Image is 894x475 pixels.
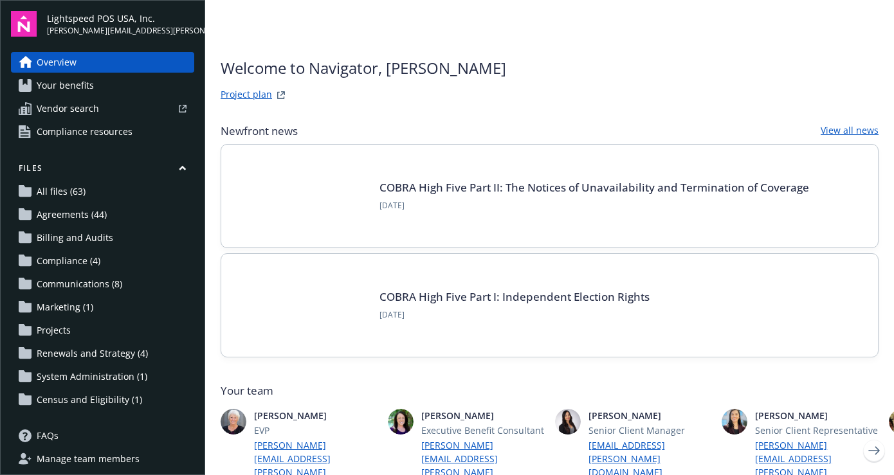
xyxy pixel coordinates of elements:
[11,228,194,248] a: Billing and Audits
[37,228,113,248] span: Billing and Audits
[221,123,298,139] span: Newfront news
[221,87,272,103] a: Project plan
[37,75,94,96] span: Your benefits
[242,274,364,336] img: BLOG-Card Image - Compliance - COBRA High Five Pt 1 07-18-25.jpg
[221,57,506,80] span: Welcome to Navigator , [PERSON_NAME]
[273,87,289,103] a: projectPlanWebsite
[11,449,194,469] a: Manage team members
[11,274,194,294] a: Communications (8)
[588,424,712,437] span: Senior Client Manager
[11,343,194,364] a: Renewals and Strategy (4)
[37,52,77,73] span: Overview
[379,180,809,195] a: COBRA High Five Part II: The Notices of Unavailability and Termination of Coverage
[37,320,71,341] span: Projects
[755,424,879,437] span: Senior Client Representative
[421,409,545,422] span: [PERSON_NAME]
[388,409,414,435] img: photo
[11,251,194,271] a: Compliance (4)
[254,409,378,422] span: [PERSON_NAME]
[11,181,194,202] a: All files (63)
[379,309,650,321] span: [DATE]
[47,12,194,25] span: Lightspeed POS USA, Inc.
[221,383,879,399] span: Your team
[11,366,194,387] a: System Administration (1)
[37,426,59,446] span: FAQs
[11,320,194,341] a: Projects
[821,123,879,139] a: View all news
[221,409,246,435] img: photo
[11,11,37,37] img: navigator-logo.svg
[37,390,142,410] span: Census and Eligibility (1)
[11,204,194,225] a: Agreements (44)
[37,343,148,364] span: Renewals and Strategy (4)
[755,409,879,422] span: [PERSON_NAME]
[37,98,99,119] span: Vendor search
[11,75,194,96] a: Your benefits
[722,409,747,435] img: photo
[379,289,650,304] a: COBRA High Five Part I: Independent Election Rights
[379,200,809,211] span: [DATE]
[242,165,364,227] img: Card Image - EB Compliance Insights.png
[11,52,194,73] a: Overview
[47,11,194,37] button: Lightspeed POS USA, Inc.[PERSON_NAME][EMAIL_ADDRESS][PERSON_NAME][DOMAIN_NAME]
[47,25,194,37] span: [PERSON_NAME][EMAIL_ADDRESS][PERSON_NAME][DOMAIN_NAME]
[37,251,100,271] span: Compliance (4)
[37,121,132,142] span: Compliance resources
[11,297,194,318] a: Marketing (1)
[37,181,86,202] span: All files (63)
[588,409,712,422] span: [PERSON_NAME]
[37,297,93,318] span: Marketing (1)
[11,163,194,179] button: Files
[37,204,107,225] span: Agreements (44)
[421,424,545,437] span: Executive Benefit Consultant
[37,449,140,469] span: Manage team members
[11,98,194,119] a: Vendor search
[37,366,147,387] span: System Administration (1)
[555,409,581,435] img: photo
[254,424,378,437] span: EVP
[11,426,194,446] a: FAQs
[11,121,194,142] a: Compliance resources
[11,390,194,410] a: Census and Eligibility (1)
[37,274,122,294] span: Communications (8)
[864,440,884,461] a: Next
